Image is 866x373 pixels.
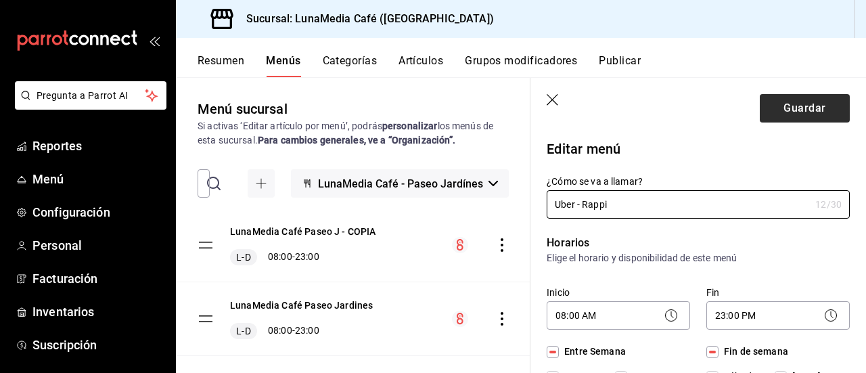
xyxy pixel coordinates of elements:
[547,251,850,265] p: Elige el horario y disponibilidad de este menú
[230,225,376,238] button: LunaMedia Café Paseo J - COPIA
[32,303,164,321] span: Inventarios
[233,324,253,338] span: L-D
[318,177,483,190] span: LunaMedia Café - Paseo Jardínes
[32,236,164,255] span: Personal
[547,235,850,251] p: Horarios
[176,209,530,356] table: menu-maker-table
[235,11,494,27] h3: Sucursal: LunaMedia Café ([GEOGRAPHIC_DATA])
[233,250,253,264] span: L-D
[230,249,376,265] div: 08:00 - 23:00
[706,301,850,330] div: 23:00 PM
[719,345,788,359] span: Fin de semana
[547,301,690,330] div: 08:00 AM
[266,54,300,77] button: Menús
[37,89,145,103] span: Pregunta a Parrot AI
[198,119,509,148] div: Si activas ‘Editar artículo por menú’, podrás los menús de esta sucursal.
[198,54,244,77] button: Resumen
[9,98,166,112] a: Pregunta a Parrot AI
[323,54,378,77] button: Categorías
[495,238,509,252] button: actions
[760,94,850,123] button: Guardar
[32,170,164,188] span: Menú
[815,198,842,211] div: 12 /30
[547,288,690,297] label: Inicio
[198,237,214,253] button: drag
[547,177,850,186] label: ¿Cómo se va a llamar?
[382,120,438,131] strong: personalizar
[291,169,509,198] button: LunaMedia Café - Paseo Jardínes
[32,336,164,354] span: Suscripción
[198,99,288,119] div: Menú sucursal
[258,135,456,146] strong: Para cambios generales, ve a “Organización”.
[198,311,214,327] button: drag
[15,81,166,110] button: Pregunta a Parrot AI
[559,345,626,359] span: Entre Semana
[198,54,866,77] div: navigation tabs
[32,137,164,155] span: Reportes
[230,299,373,312] button: LunaMedia Café Paseo Jardines
[149,35,160,46] button: open_drawer_menu
[547,139,850,159] p: Editar menú
[398,54,443,77] button: Artículos
[226,170,234,197] input: Buscar menú
[495,312,509,326] button: actions
[230,323,373,339] div: 08:00 - 23:00
[599,54,641,77] button: Publicar
[32,203,164,221] span: Configuración
[32,269,164,288] span: Facturación
[465,54,577,77] button: Grupos modificadores
[706,288,850,297] label: Fin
